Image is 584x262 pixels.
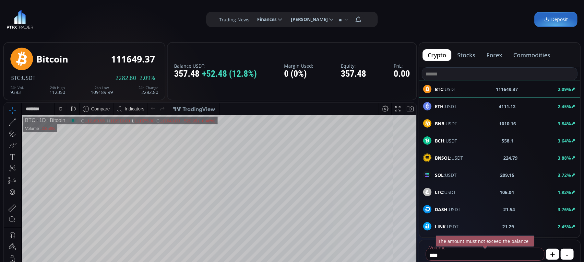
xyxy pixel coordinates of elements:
[178,16,211,21] div: −520.95 (−0.46%)
[500,172,514,178] b: 209.15
[81,16,101,21] div: 112163.96
[174,63,257,68] label: Balance USDT:
[131,16,150,21] div: 111575.38
[10,74,20,82] span: BTC
[435,137,457,144] span: :USDT
[435,103,444,109] b: ETH
[436,235,534,247] div: The amount must not exceed the balance
[55,4,58,9] div: D
[508,49,555,61] button: commodities
[50,86,65,95] div: 112350
[481,49,507,61] button: forex
[558,155,571,161] b: 3.88%
[423,49,451,61] button: crypto
[6,10,33,29] img: LOGO
[558,138,571,144] b: 3.64%
[36,54,68,64] div: Bitcoin
[286,13,328,26] span: [PERSON_NAME]
[31,15,42,21] div: 1D
[435,189,443,195] b: LTC
[77,16,81,21] div: O
[341,63,366,68] label: Equity:
[435,206,460,213] span: :USDT
[534,12,578,27] a: Deposit
[121,4,141,9] div: Indicators
[435,223,459,230] span: :USDT
[284,69,314,79] div: 0 (0%)
[546,249,559,260] button: +
[435,120,457,127] span: :USDT
[435,120,444,127] b: BNB
[502,137,513,144] b: 558.1
[115,75,136,81] span: 2282.80
[558,103,571,109] b: 2.45%
[394,63,410,68] label: PnL:
[435,154,463,161] span: :USDT
[138,86,158,90] div: 24h Change
[106,16,126,21] div: 112310.00
[139,75,155,81] span: 2.09%
[38,23,51,28] div: 2.852K
[91,86,113,95] div: 109189.99
[435,155,450,161] b: BNSOL
[50,86,65,90] div: 24h High
[66,15,72,21] div: Market open
[21,15,31,21] div: BTC
[253,13,277,26] span: Finances
[503,154,518,161] b: 224.79
[128,16,131,21] div: L
[558,172,571,178] b: 3.72%
[435,103,457,110] span: :USDT
[103,16,106,21] div: H
[87,4,106,9] div: Compare
[20,74,35,82] span: :USDT
[10,86,24,90] div: 24h Vol.
[111,54,155,64] div: 111649.37
[138,86,158,95] div: 2282.80
[42,15,61,21] div: Bitcoin
[202,69,257,79] span: +52.48 (12.8%)
[502,223,514,230] b: 21.29
[91,86,113,90] div: 24h Low
[435,189,456,196] span: :USDT
[452,49,481,61] button: stocks
[500,189,514,196] b: 106.04
[6,86,11,93] div: 
[219,16,249,23] label: Trading News
[503,206,515,213] b: 21.54
[284,63,314,68] label: Margin Used:
[561,249,574,260] button: -
[558,189,571,195] b: 1.92%
[174,69,257,79] div: 357.48
[558,206,571,212] b: 3.76%
[499,120,516,127] b: 1010.16
[21,23,35,28] div: Volume
[499,103,516,110] b: 4111.12
[156,16,176,21] div: 111643.00
[435,172,444,178] b: SOL
[435,206,447,212] b: DASH
[435,172,457,178] span: :USDT
[435,223,446,230] b: LINK
[558,120,571,127] b: 3.84%
[10,86,24,95] div: 9383
[544,16,568,23] span: Deposit
[341,69,366,79] div: 357.48
[394,69,410,79] div: 0.00
[435,138,444,144] b: BCH
[153,16,156,21] div: C
[558,223,571,230] b: 2.45%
